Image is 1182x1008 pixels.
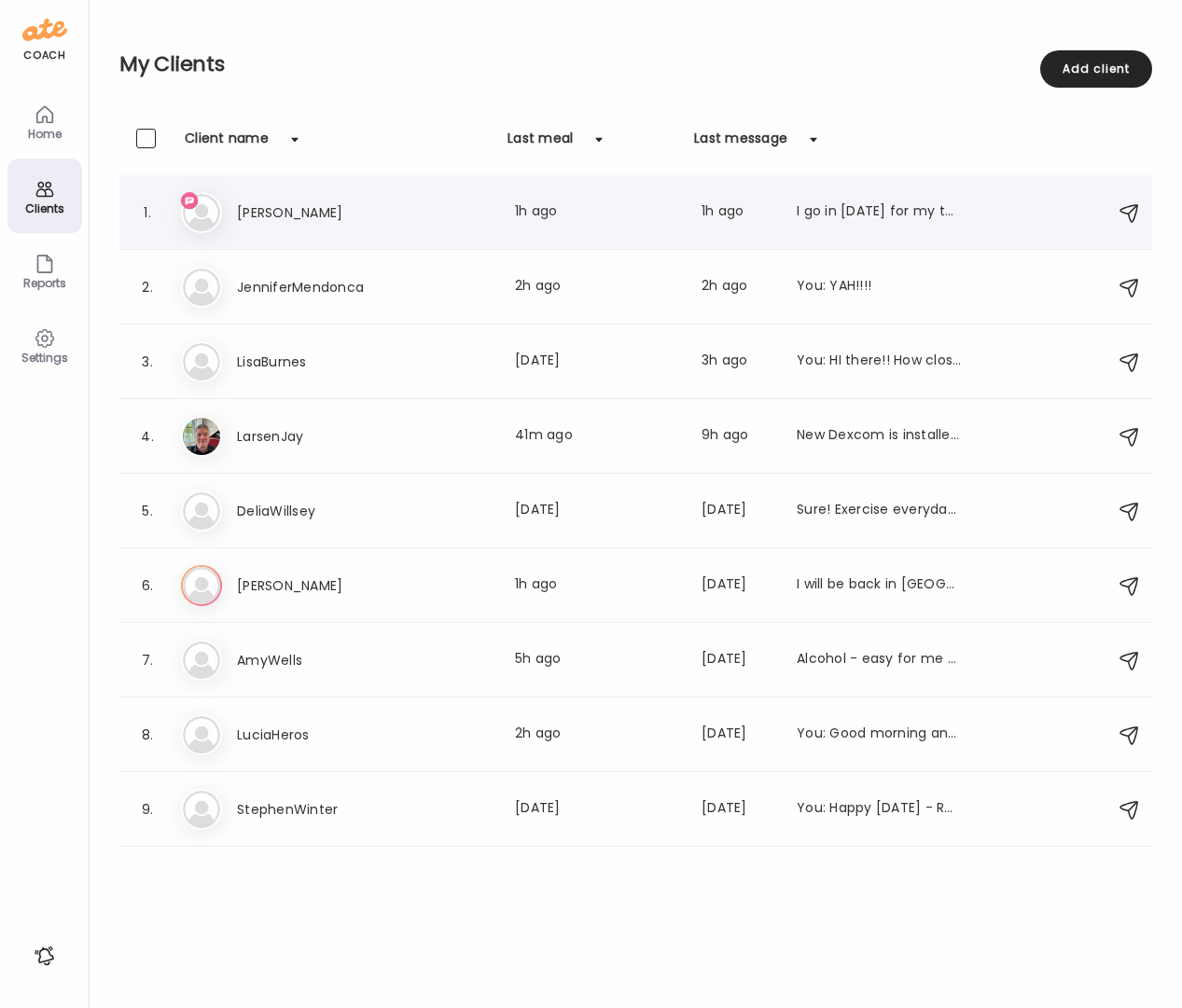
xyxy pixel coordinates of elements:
[797,798,961,821] div: You: Happy [DATE] - Reminder of the Power Trifecta : Fiber + protein + healthy fat for balanced b...
[136,798,159,821] div: 9.
[237,724,401,746] h3: LuciaHeros
[119,50,1152,78] h2: My Clients
[237,201,401,224] h3: [PERSON_NAME]
[515,276,679,298] div: 2h ago
[702,649,774,671] div: [DATE]
[797,724,961,746] div: You: Good morning and Happy [DATE]! I would love for you to set a micro goal for this week to lay...
[237,425,401,448] h3: LarsenJay
[237,798,401,821] h3: StephenWinter
[22,15,67,45] img: ate
[702,798,774,821] div: [DATE]
[237,649,401,671] h3: AmyWells
[515,724,679,746] div: 2h ago
[237,500,401,522] h3: DeliaWillsey
[702,201,774,224] div: 1h ago
[508,129,573,159] div: Last meal
[136,201,159,224] div: 1.
[136,425,159,448] div: 4.
[185,129,269,159] div: Client name
[797,574,961,597] div: I will be back in [GEOGRAPHIC_DATA] [DATE] afternoon thankfully
[11,352,78,364] div: Settings
[237,574,401,597] h3: [PERSON_NAME]
[136,574,159,597] div: 6.
[515,425,679,448] div: 41m ago
[11,202,78,214] div: Clients
[136,351,159,373] div: 3.
[515,574,679,597] div: 1h ago
[1040,50,1152,88] div: Add client
[11,277,78,289] div: Reports
[515,351,679,373] div: [DATE]
[797,351,961,373] div: You: HI there!! How close is Eagle Colordao - [MEDICAL_DATA] in Eagle has an [PERSON_NAME]. [URL]...
[694,129,787,159] div: Last message
[515,798,679,821] div: [DATE]
[237,351,401,373] h3: LisaBurnes
[136,276,159,298] div: 2.
[237,276,401,298] h3: JenniferMendonca
[797,500,961,522] div: Sure! Exercise everyday. Been doing 30 min band classes and walking each day. Hard to get a real ...
[136,649,159,671] div: 7.
[797,276,961,298] div: You: YAH!!!!
[515,649,679,671] div: 5h ago
[23,48,65,63] div: coach
[702,276,774,298] div: 2h ago
[702,500,774,522] div: [DATE]
[136,500,159,522] div: 5.
[515,500,679,522] div: [DATE]
[797,649,961,671] div: Alcohol - easy for me to do this week. Update - ballerina 🤢 still get the after taste.
[702,425,774,448] div: 9h ago
[797,425,961,448] div: New Dexcom is installed. Back on the plan
[702,574,774,597] div: [DATE]
[702,351,774,373] div: 3h ago
[136,724,159,746] div: 8.
[797,201,961,224] div: I go in [DATE] for my thyroid blood reading. We tried herbal supplements first for a few months. ...
[702,724,774,746] div: [DATE]
[11,128,78,140] div: Home
[515,201,679,224] div: 1h ago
